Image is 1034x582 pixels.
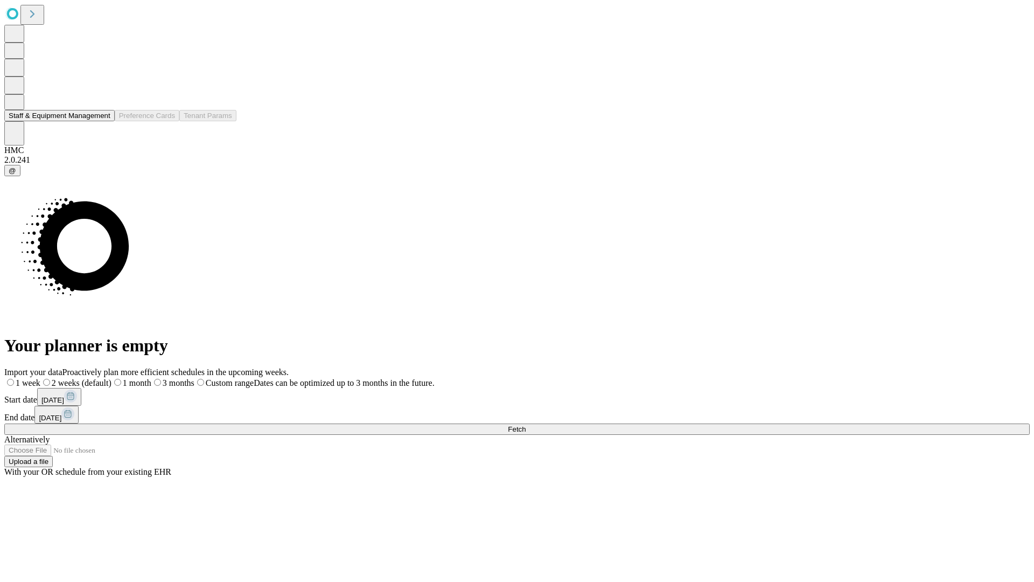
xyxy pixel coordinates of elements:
button: @ [4,165,20,176]
input: 3 months [154,379,161,386]
div: HMC [4,145,1030,155]
input: 1 month [114,379,121,386]
span: 3 months [163,378,194,387]
span: Proactively plan more efficient schedules in the upcoming weeks. [62,368,289,377]
span: Import your data [4,368,62,377]
span: 1 week [16,378,40,387]
span: [DATE] [39,414,61,422]
button: Staff & Equipment Management [4,110,115,121]
div: Start date [4,388,1030,406]
span: With your OR schedule from your existing EHR [4,467,171,476]
div: 2.0.241 [4,155,1030,165]
span: 2 weeks (default) [52,378,111,387]
div: End date [4,406,1030,424]
span: Alternatively [4,435,50,444]
h1: Your planner is empty [4,336,1030,356]
span: Fetch [508,425,526,433]
input: 1 week [7,379,14,386]
span: Custom range [206,378,254,387]
span: [DATE] [41,396,64,404]
input: 2 weeks (default) [43,379,50,386]
button: [DATE] [37,388,81,406]
button: [DATE] [34,406,79,424]
input: Custom rangeDates can be optimized up to 3 months in the future. [197,379,204,386]
span: @ [9,167,16,175]
button: Upload a file [4,456,53,467]
button: Preference Cards [115,110,179,121]
button: Tenant Params [179,110,236,121]
span: Dates can be optimized up to 3 months in the future. [254,378,434,387]
button: Fetch [4,424,1030,435]
span: 1 month [123,378,151,387]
